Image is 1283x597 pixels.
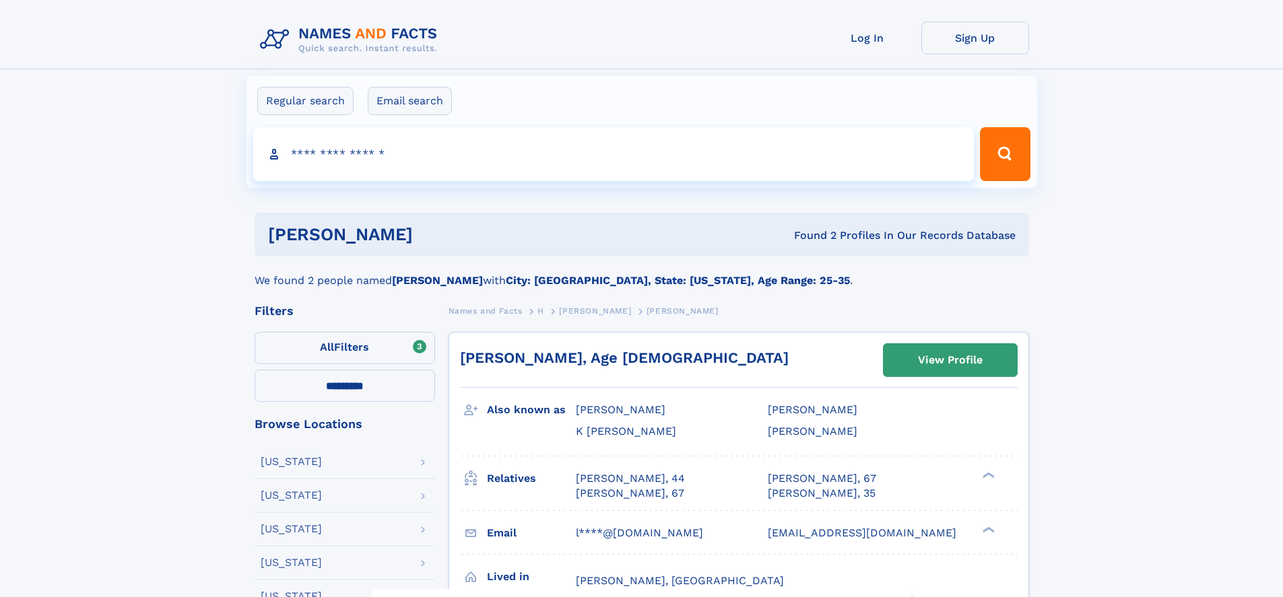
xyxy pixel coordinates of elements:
[320,341,334,353] span: All
[576,425,676,437] span: K [PERSON_NAME]
[921,22,1029,55] a: Sign Up
[487,522,576,545] h3: Email
[253,127,975,181] input: search input
[487,467,576,490] h3: Relatives
[603,228,1016,243] div: Found 2 Profiles In Our Records Database
[647,306,719,316] span: [PERSON_NAME]
[261,524,322,534] div: [US_STATE]
[487,565,576,588] h3: Lived in
[537,302,544,319] a: H
[487,398,576,421] h3: Also known as
[768,486,876,501] a: [PERSON_NAME], 35
[814,22,921,55] a: Log In
[768,471,876,486] a: [PERSON_NAME], 67
[261,557,322,568] div: [US_STATE]
[979,470,995,479] div: ❯
[559,302,631,319] a: [PERSON_NAME]
[559,306,631,316] span: [PERSON_NAME]
[255,332,435,364] label: Filters
[460,349,789,366] a: [PERSON_NAME], Age [DEMOGRAPHIC_DATA]
[979,525,995,534] div: ❯
[261,490,322,501] div: [US_STATE]
[576,403,665,416] span: [PERSON_NAME]
[506,274,850,287] b: City: [GEOGRAPHIC_DATA], State: [US_STATE], Age Range: 25-35
[918,345,983,376] div: View Profile
[449,302,523,319] a: Names and Facts
[255,256,1029,289] div: We found 2 people named with .
[980,127,1030,181] button: Search Button
[268,226,603,243] h1: [PERSON_NAME]
[368,87,452,115] label: Email search
[768,425,857,437] span: [PERSON_NAME]
[884,344,1017,376] a: View Profile
[537,306,544,316] span: H
[255,305,435,317] div: Filters
[257,87,354,115] label: Regular search
[576,574,784,587] span: [PERSON_NAME], [GEOGRAPHIC_DATA]
[255,418,435,430] div: Browse Locations
[392,274,483,287] b: [PERSON_NAME]
[261,456,322,467] div: [US_STATE]
[768,403,857,416] span: [PERSON_NAME]
[768,526,956,539] span: [EMAIL_ADDRESS][DOMAIN_NAME]
[576,486,684,501] a: [PERSON_NAME], 67
[255,22,449,58] img: Logo Names and Facts
[576,471,685,486] a: [PERSON_NAME], 44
